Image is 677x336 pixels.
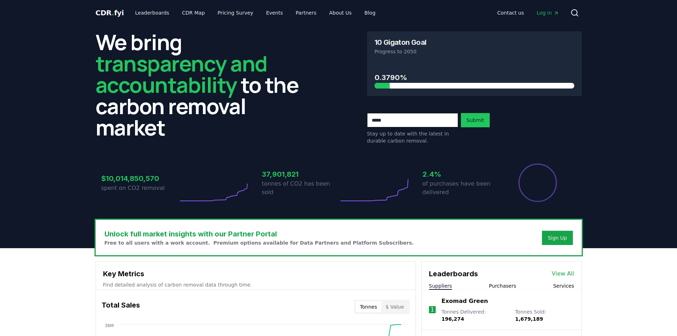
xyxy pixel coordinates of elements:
[429,268,478,279] h3: Leaderboards
[101,173,178,184] h3: $10,014,850,570
[103,268,408,279] h3: Key Metrics
[441,297,488,305] a: Exomad Green
[129,6,175,19] a: Leaderboards
[515,308,574,322] p: Tonnes Sold :
[423,169,499,180] h3: 2.4%
[553,282,574,289] button: Services
[552,270,574,278] a: View All
[103,281,408,288] p: Find detailed analysis of carbon removal data through time.
[441,308,508,322] p: Tonnes Delivered :
[430,305,434,314] p: 1
[367,130,458,144] p: Stay up to date with the latest in durable carbon removal.
[96,8,124,18] a: CDR.fyi
[359,6,381,19] a: Blog
[104,239,414,246] p: Free to all users with a work account. Premium options available for Data Partners and Platform S...
[537,9,559,16] span: Log in
[212,6,259,19] a: Pricing Survey
[375,39,426,46] h3: 10 Gigaton Goal
[489,282,516,289] button: Purchasers
[262,180,339,197] p: tonnes of CO2 has been sold
[262,169,339,180] h3: 37,901,821
[96,49,267,99] span: transparency and accountability
[260,6,289,19] a: Events
[290,6,322,19] a: Partners
[381,301,408,313] button: $ Value
[429,282,452,289] button: Suppliers
[323,6,357,19] a: About Us
[96,9,124,17] span: CDR fyi
[531,6,564,19] a: Log in
[375,72,574,83] h3: 0.3790%
[104,229,414,239] h3: Unlock full market insights with our Partner Portal
[96,31,310,138] h2: We bring to the carbon removal market
[542,231,573,245] button: Sign Up
[112,9,114,17] span: .
[356,301,381,313] button: Tonnes
[515,316,543,322] span: 1,679,189
[129,6,381,19] nav: Main
[491,6,530,19] a: Contact us
[104,323,114,328] tspan: 38M
[176,6,210,19] a: CDR Map
[518,163,558,203] div: Percentage of sales delivered
[441,316,464,322] span: 196,274
[375,48,574,55] p: Progress to 2050
[548,234,567,241] a: Sign Up
[423,180,499,197] p: of purchases have been delivered
[491,6,564,19] nav: Main
[461,113,490,127] button: Submit
[101,184,178,192] p: spent on CO2 removal
[102,300,140,314] h3: Total Sales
